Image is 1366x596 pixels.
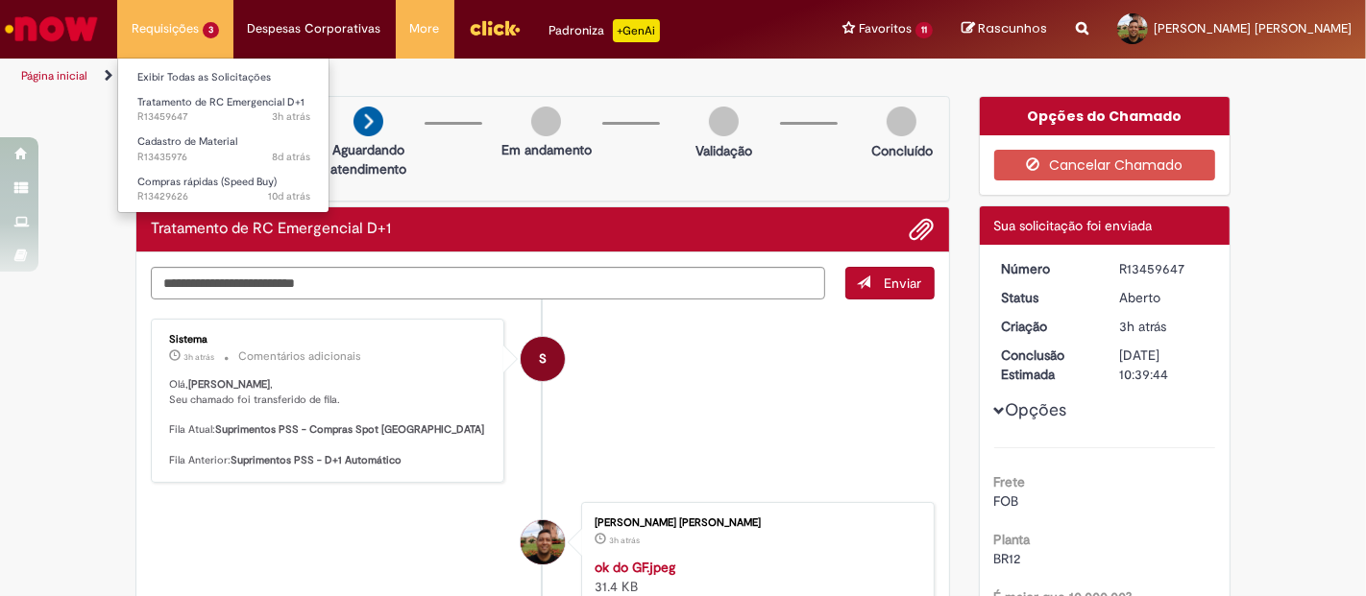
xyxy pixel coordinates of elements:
[887,107,916,136] img: img-circle-grey.png
[137,109,310,125] span: R13459647
[132,19,199,38] span: Requisições
[994,531,1031,548] b: Planta
[272,109,310,124] time: 28/08/2025 17:39:42
[1154,20,1352,36] span: [PERSON_NAME] [PERSON_NAME]
[169,334,489,346] div: Sistema
[215,422,484,437] b: Suprimentos PSS - Compras Spot [GEOGRAPHIC_DATA]
[539,336,547,382] span: S
[183,351,214,363] span: 3h atrás
[203,22,219,38] span: 3
[988,259,1106,278] dt: Número
[994,492,1019,510] span: FOB
[268,189,310,203] span: 10d atrás
[354,107,383,136] img: arrow-next.png
[501,140,592,159] p: Em andamento
[595,558,915,596] div: 31.4 KB
[231,453,402,467] b: Suprimentos PSS - D+1 Automático
[915,22,933,38] span: 11
[137,134,237,149] span: Cadastro de Material
[188,377,270,392] b: [PERSON_NAME]
[988,317,1106,336] dt: Criação
[21,68,87,83] a: Página inicial
[2,10,101,48] img: ServiceNow
[521,520,565,564] div: Raphael Neiva De Sousa
[980,97,1231,135] div: Opções do Chamado
[410,19,440,38] span: More
[137,150,310,165] span: R13435976
[118,131,329,167] a: Aberto R13435976 : Cadastro de Material
[994,217,1153,234] span: Sua solicitação foi enviada
[469,13,521,42] img: click_logo_yellow_360x200.png
[272,150,310,164] time: 21/08/2025 12:08:21
[609,535,640,546] span: 3h atrás
[272,150,310,164] span: 8d atrás
[137,95,305,109] span: Tratamento de RC Emergencial D+1
[962,20,1047,38] a: Rascunhos
[118,92,329,128] a: Aberto R13459647 : Tratamento de RC Emergencial D+1
[988,346,1106,384] dt: Conclusão Estimada
[521,337,565,381] div: System
[871,141,933,160] p: Concluído
[859,19,912,38] span: Favoritos
[1119,317,1208,336] div: 28/08/2025 17:39:41
[118,172,329,207] a: Aberto R13429626 : Compras rápidas (Speed Buy)
[695,141,752,160] p: Validação
[609,535,640,546] time: 28/08/2025 17:39:37
[549,19,660,42] div: Padroniza
[137,189,310,204] span: R13429626
[183,351,214,363] time: 28/08/2025 17:39:44
[272,109,310,124] span: 3h atrás
[845,267,935,299] button: Enviar
[613,19,660,42] p: +GenAi
[994,150,1216,180] button: Cancelar Chamado
[978,19,1047,37] span: Rascunhos
[595,559,675,576] a: ok do GF.jpeg
[322,140,415,179] p: Aguardando atendimento
[137,175,277,189] span: Compras rápidas (Speed Buy)
[1119,346,1208,384] div: [DATE] 10:39:44
[238,348,361,365] small: Comentários adicionais
[709,107,739,136] img: img-circle-grey.png
[151,221,391,238] h2: Tratamento de RC Emergencial D+1 Histórico de tíquete
[117,58,329,213] ul: Requisições
[595,517,915,529] div: [PERSON_NAME] [PERSON_NAME]
[1119,288,1208,307] div: Aberto
[151,267,825,299] textarea: Digite sua mensagem aqui...
[994,473,1026,490] b: Frete
[118,67,329,88] a: Exibir Todas as Solicitações
[1119,318,1166,335] span: 3h atrás
[1119,318,1166,335] time: 28/08/2025 17:39:41
[885,274,922,292] span: Enviar
[994,550,1021,567] span: BR12
[910,217,935,242] button: Adicionar anexos
[531,107,561,136] img: img-circle-grey.png
[169,377,489,467] p: Olá, , Seu chamado foi transferido de fila. Fila Atual: Fila Anterior:
[1119,259,1208,278] div: R13459647
[268,189,310,203] time: 19/08/2025 16:22:31
[248,19,381,38] span: Despesas Corporativas
[988,288,1106,307] dt: Status
[14,59,896,94] ul: Trilhas de página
